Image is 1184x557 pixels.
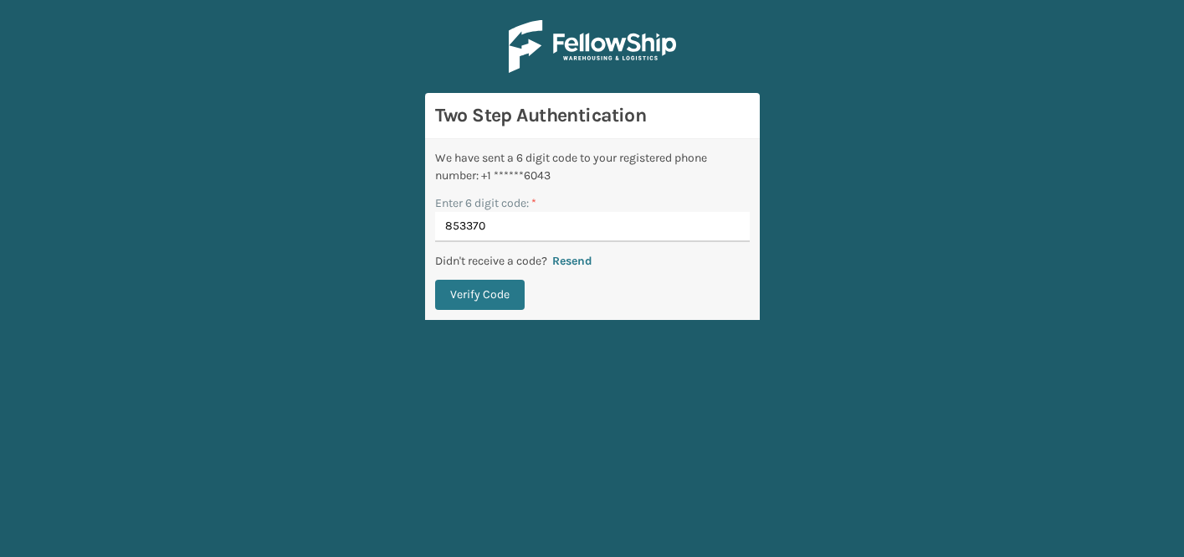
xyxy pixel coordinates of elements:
[509,20,676,73] img: Logo
[547,254,597,269] button: Resend
[435,103,750,128] h3: Two Step Authentication
[435,194,536,212] label: Enter 6 digit code:
[435,252,547,270] p: Didn't receive a code?
[435,149,750,184] div: We have sent a 6 digit code to your registered phone number: +1 ******6043
[435,280,525,310] button: Verify Code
